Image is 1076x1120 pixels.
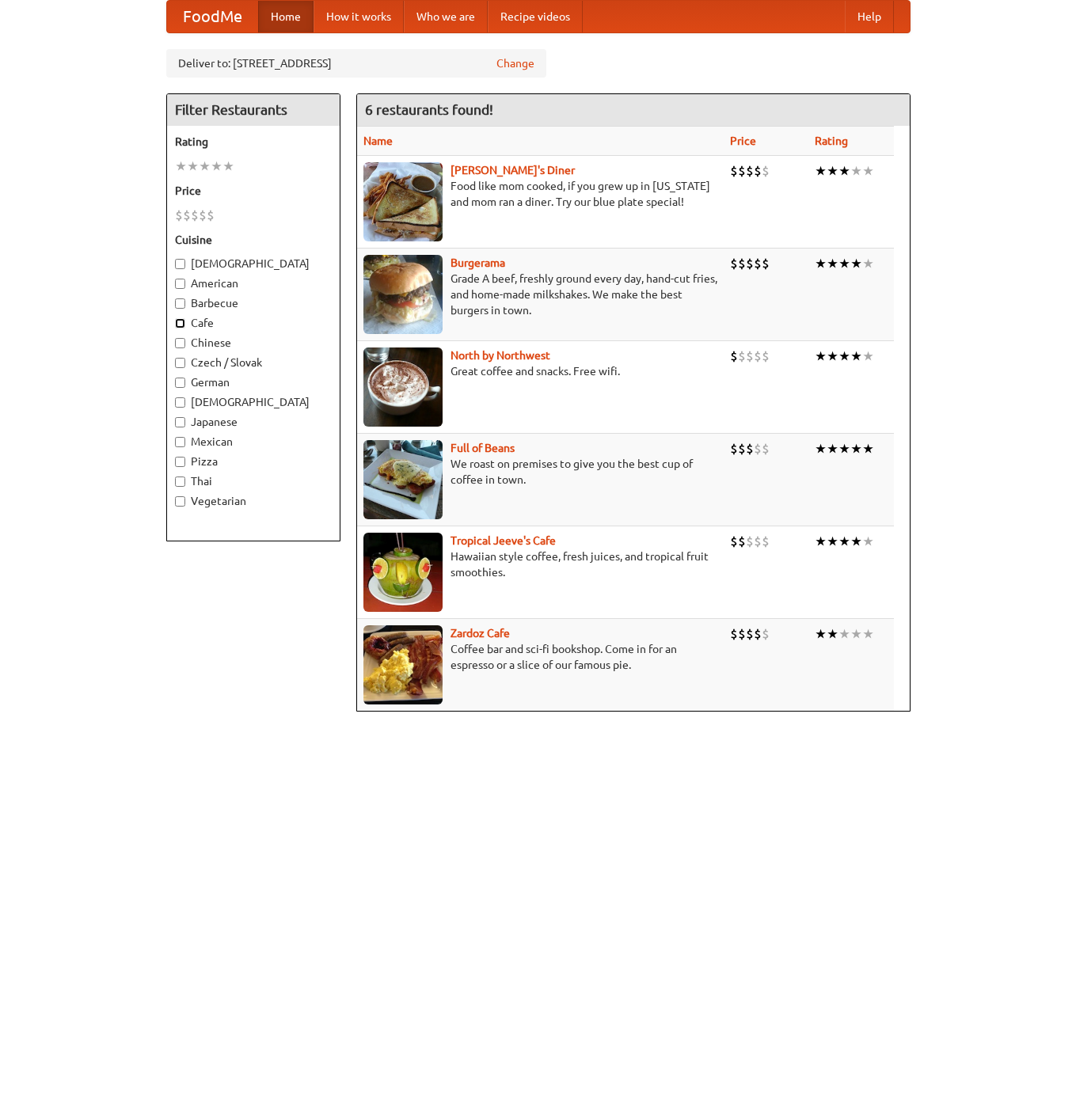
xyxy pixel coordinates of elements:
[175,454,332,469] label: Pizza
[175,493,332,509] label: Vegetarian
[827,162,838,180] li: ★
[754,162,762,180] li: $
[762,347,770,365] li: $
[850,255,862,272] li: ★
[815,135,848,147] a: Rating
[211,158,222,175] li: ★
[838,162,850,180] li: ★
[815,533,827,550] li: ★
[746,625,754,643] li: $
[363,135,393,147] a: Name
[827,625,838,643] li: ★
[762,625,770,643] li: $
[815,625,827,643] li: ★
[746,162,754,180] li: $
[838,255,850,272] li: ★
[451,627,510,640] a: Zardoz Cafe
[451,256,505,269] a: Burgerama
[850,347,862,365] li: ★
[862,440,874,457] li: ★
[175,355,332,370] label: Czech / Slovak
[730,440,738,457] li: $
[199,158,211,175] li: ★
[746,533,754,550] li: $
[827,440,838,457] li: ★
[730,162,738,180] li: $
[365,102,493,117] ng-pluralize: 6 restaurants found!
[363,440,443,519] img: beans.jpg
[175,338,185,348] input: Chinese
[363,549,717,580] p: Hawaiian style coffee, fresh juices, and tropical fruit smoothies.
[175,496,185,507] input: Vegetarian
[738,255,746,272] li: $
[762,162,770,180] li: $
[187,158,199,175] li: ★
[363,347,443,427] img: north.jpg
[762,255,770,272] li: $
[175,434,332,450] label: Mexican
[175,437,185,447] input: Mexican
[862,347,874,365] li: ★
[730,625,738,643] li: $
[815,347,827,365] li: ★
[754,625,762,643] li: $
[746,440,754,457] li: $
[451,442,515,454] a: Full of Beans
[827,255,838,272] li: ★
[175,295,332,311] label: Barbecue
[175,158,187,175] li: ★
[363,456,717,488] p: We roast on premises to give you the best cup of coffee in town.
[363,533,443,612] img: jeeves.jpg
[730,135,756,147] a: Price
[850,162,862,180] li: ★
[754,440,762,457] li: $
[175,315,332,331] label: Cafe
[862,255,874,272] li: ★
[845,1,894,32] a: Help
[488,1,583,32] a: Recipe videos
[258,1,314,32] a: Home
[199,207,207,224] li: $
[175,134,332,150] h5: Rating
[363,162,443,241] img: sallys.jpg
[754,255,762,272] li: $
[730,533,738,550] li: $
[850,625,862,643] li: ★
[175,358,185,368] input: Czech / Slovak
[738,440,746,457] li: $
[191,207,199,224] li: $
[175,374,332,390] label: German
[175,256,332,271] label: [DEMOGRAPHIC_DATA]
[730,255,738,272] li: $
[166,49,546,78] div: Deliver to: [STREET_ADDRESS]
[175,183,332,199] h5: Price
[363,271,717,318] p: Grade A beef, freshly ground every day, hand-cut fries, and home-made milkshakes. We make the bes...
[815,440,827,457] li: ★
[862,625,874,643] li: ★
[451,534,556,547] a: Tropical Jeeve's Cafe
[838,440,850,457] li: ★
[738,347,746,365] li: $
[404,1,488,32] a: Who we are
[314,1,404,32] a: How it works
[175,318,185,328] input: Cafe
[175,259,185,269] input: [DEMOGRAPHIC_DATA]
[175,397,185,408] input: [DEMOGRAPHIC_DATA]
[838,347,850,365] li: ★
[754,347,762,365] li: $
[850,533,862,550] li: ★
[175,335,332,351] label: Chinese
[746,347,754,365] li: $
[451,164,575,177] a: [PERSON_NAME]'s Diner
[496,55,534,71] a: Change
[754,533,762,550] li: $
[451,349,550,362] a: North by Northwest
[175,394,332,410] label: [DEMOGRAPHIC_DATA]
[850,440,862,457] li: ★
